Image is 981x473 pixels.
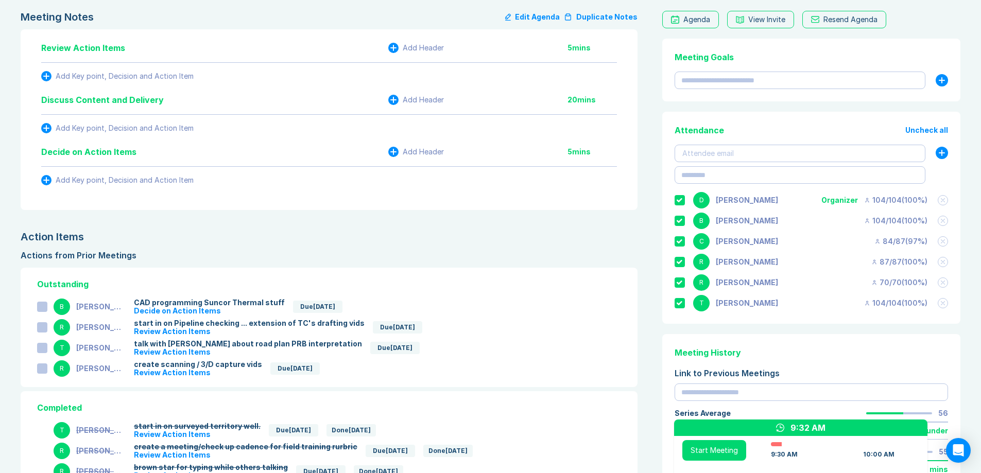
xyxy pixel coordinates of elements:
div: Attendance [675,124,724,136]
div: 70 / 70 ( 100 %) [871,278,927,287]
div: Outstanding [37,278,621,290]
div: C [693,233,710,250]
div: 10:00 AM [863,450,894,459]
button: Add Key point, Decision and Action Item [41,123,194,133]
div: Actions from Prior Meetings [21,249,638,261]
div: [PERSON_NAME] [76,303,126,311]
div: Meeting History [675,346,948,359]
div: Meeting Notes [21,11,94,23]
div: T [54,422,70,439]
div: Add Key point, Decision and Action Item [56,72,194,80]
div: Add Header [403,44,444,52]
div: Done [DATE] [326,424,376,436]
a: Agenda [662,11,719,28]
div: 104 / 104 ( 100 %) [864,217,927,225]
div: Review Action Items [134,451,357,459]
div: Decide on Action Items [41,146,136,158]
div: 20 mins [567,96,617,104]
div: Due [DATE] [269,424,318,436]
div: Due [DATE] [373,321,422,334]
div: [PERSON_NAME] [76,364,126,373]
div: Due [DATE] [370,342,420,354]
div: 9:32 AM [790,422,825,434]
div: Review Action Items [41,42,125,54]
div: Resend Agenda [823,15,877,24]
div: Action Items [21,231,638,243]
div: Organizer [821,196,858,204]
button: Add Key point, Decision and Action Item [41,175,194,185]
button: Add Header [388,147,444,157]
div: [PERSON_NAME] [76,447,126,455]
button: Edit Agenda [505,11,560,23]
div: B [54,299,70,315]
div: R [693,274,710,291]
div: R [54,319,70,336]
div: Add Key point, Decision and Action Item [56,176,194,184]
div: CAD programming Suncor Thermal stuff [134,299,285,307]
div: Corey Wick [716,237,778,246]
div: talk with [PERSON_NAME] about road plan PRB interpretation [134,340,362,348]
button: Start Meeting [682,440,746,461]
div: Add Header [403,148,444,156]
div: Open Intercom Messenger [946,438,971,463]
div: R [54,360,70,377]
div: create scanning / 3/D capture vids [134,360,262,369]
div: T [54,340,70,356]
div: 55 [939,448,948,456]
div: Troy Cleghorn [716,299,778,307]
div: [PERSON_NAME] [76,426,126,434]
div: Due [DATE] [270,362,320,375]
div: start in on surveyed territory well. [134,422,261,430]
div: 87 / 87 ( 100 %) [871,258,927,266]
div: View Invite [748,15,785,24]
div: Agenda [683,15,710,24]
div: Blair Nixon [716,217,778,225]
div: Due [DATE] [293,301,342,313]
div: Add Header [403,96,444,104]
div: 104 / 104 ( 100 %) [864,299,927,307]
button: Add Key point, Decision and Action Item [41,71,194,81]
div: 56 [938,409,948,417]
div: start in on Pipeline checking ... extension of TC's drafting vids [134,319,365,327]
div: Done [DATE] [423,445,473,457]
div: [PERSON_NAME] [76,344,126,352]
button: Uncheck all [905,126,948,134]
div: Doug Sharp [716,196,778,204]
div: B [693,213,710,229]
div: [PERSON_NAME] [76,323,126,331]
div: Richard Nelson [716,258,778,266]
div: Review Action Items [134,348,362,356]
div: 104 / 104 ( 100 %) [864,196,927,204]
div: brown star for typing while others talking [134,463,288,471]
button: Add Header [388,95,444,105]
div: Decide on Action Items [134,307,285,315]
div: 84 / 87 ( 97 %) [874,237,927,246]
div: Review Action Items [134,369,262,377]
div: Add Key point, Decision and Action Item [56,124,194,132]
div: Review Action Items [134,430,261,439]
div: R [54,443,70,459]
button: Add Header [388,43,444,53]
button: Resend Agenda [802,11,886,28]
div: create a meeting/check up cadence for field training rurbric [134,443,357,451]
button: Duplicate Notes [564,11,638,23]
div: D [693,192,710,208]
div: T [693,295,710,311]
div: R [693,254,710,270]
div: Link to Previous Meetings [675,367,948,379]
div: 9:30 AM [771,450,798,459]
button: View Invite [727,11,794,28]
div: Ryan Man [716,278,778,287]
div: Completed [37,401,621,414]
div: 5 mins [567,44,617,52]
div: Review Action Items [134,327,365,336]
div: Due [DATE] [366,445,415,457]
div: Discuss Content and Delivery [41,94,164,106]
div: Series Average [675,409,731,417]
div: 5 mins [567,148,617,156]
div: Meeting Goals [675,51,948,63]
